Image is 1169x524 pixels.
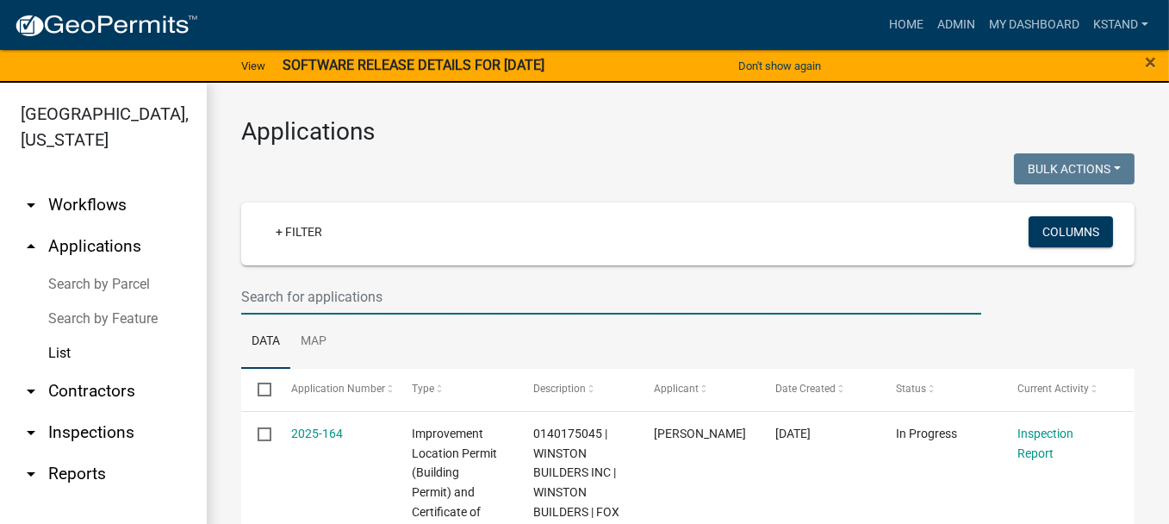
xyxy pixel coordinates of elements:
[896,427,957,440] span: In Progress
[654,427,746,440] span: Keith Winston
[241,369,274,410] datatable-header-cell: Select
[654,383,699,395] span: Applicant
[731,52,828,80] button: Don't show again
[21,195,41,215] i: arrow_drop_down
[533,383,586,395] span: Description
[262,216,336,247] a: + Filter
[21,381,41,402] i: arrow_drop_down
[1145,50,1156,74] span: ×
[930,9,982,41] a: Admin
[982,9,1086,41] a: My Dashboard
[21,236,41,257] i: arrow_drop_up
[1017,383,1089,395] span: Current Activity
[637,369,759,410] datatable-header-cell: Applicant
[1145,52,1156,72] button: Close
[758,369,880,410] datatable-header-cell: Date Created
[274,369,395,410] datatable-header-cell: Application Number
[21,422,41,443] i: arrow_drop_down
[412,383,434,395] span: Type
[775,383,836,395] span: Date Created
[1014,153,1135,184] button: Bulk Actions
[516,369,637,410] datatable-header-cell: Description
[880,369,1001,410] datatable-header-cell: Status
[241,279,981,315] input: Search for applications
[1000,369,1122,410] datatable-header-cell: Current Activity
[882,9,930,41] a: Home
[291,383,385,395] span: Application Number
[21,464,41,484] i: arrow_drop_down
[1086,9,1155,41] a: kstand
[290,315,337,370] a: Map
[283,57,544,73] strong: SOFTWARE RELEASE DETAILS FOR [DATE]
[896,383,926,395] span: Status
[234,52,272,80] a: View
[291,427,343,440] a: 2025-164
[775,427,811,440] span: 10/08/2025
[241,315,290,370] a: Data
[1029,216,1113,247] button: Columns
[241,117,1135,147] h3: Applications
[395,369,517,410] datatable-header-cell: Type
[1017,427,1073,460] a: Inspection Report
